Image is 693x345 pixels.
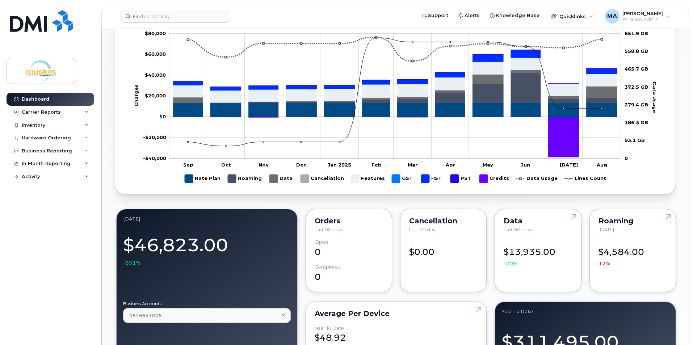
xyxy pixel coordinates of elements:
[301,172,344,186] g: Cancellation
[652,82,658,113] tspan: Data Usage
[625,30,648,36] tspan: 651.9 GB
[625,102,648,108] tspan: 279.4 GB
[315,264,341,270] div: completed
[351,172,385,186] g: Features
[596,162,607,168] tspan: Aug
[598,218,667,224] div: Roaming
[173,103,617,117] g: Rate Plan
[159,114,166,119] tspan: $0
[501,308,669,314] div: Year to Date
[598,227,614,232] span: [DATE]
[173,58,617,102] g: Features
[622,10,663,16] span: [PERSON_NAME]
[145,93,166,98] tspan: $20,000
[185,172,220,186] g: Rate Plan
[559,13,586,19] span: Quicklinks
[315,218,383,224] div: Orders
[123,308,291,323] a: 0526641005
[143,134,166,140] tspan: -$20,000
[625,48,648,54] tspan: 558.8 GB
[123,216,291,222] div: August 2025
[328,162,351,168] tspan: Jan 2025
[409,227,437,232] span: Last 90 days
[421,172,443,186] g: HST
[173,73,617,103] g: Roaming
[143,155,166,161] g: $0
[521,162,530,168] tspan: Jun
[259,162,269,168] tspan: Nov
[121,10,230,23] input: Find something...
[598,260,610,267] span: 12%
[625,84,648,90] tspan: 372.5 GB
[417,8,453,23] a: Support
[315,325,344,331] div: Year to Date
[315,311,478,316] div: Average per Device
[315,227,343,232] span: Last 90 days
[598,239,667,267] div: $4,584.00
[428,12,448,19] span: Support
[143,155,166,161] tspan: -$40,000
[485,8,545,23] a: Knowledge Base
[315,264,383,283] div: 0
[129,312,162,319] span: 0526641005
[143,134,166,140] g: $0
[392,172,414,186] g: GST
[145,72,166,78] tspan: $40,000
[504,239,572,267] div: $13,935.00
[133,84,139,106] tspan: Charges
[145,51,166,57] tspan: $60,000
[145,51,166,57] g: $0
[408,162,417,168] tspan: Mar
[516,172,558,186] g: Data Usage
[315,239,383,258] div: 0
[296,162,307,168] tspan: Dec
[221,162,231,168] tspan: Oct
[496,12,540,19] span: Knowledge Base
[607,12,617,21] span: MA
[479,172,509,186] g: Credits
[145,30,166,36] tspan: $80,000
[504,227,532,232] span: Last 90 days
[504,260,518,267] span: -20%
[123,259,141,266] span: -851%
[185,172,606,186] g: Legend
[465,12,480,19] span: Alerts
[315,239,328,245] div: Open
[622,16,663,22] span: Wireless Admin
[483,162,493,168] tspan: May
[625,138,645,143] tspan: 93.1 GB
[450,172,472,186] g: PST
[625,155,628,161] tspan: 0
[504,218,572,224] div: Data
[453,8,485,23] a: Alerts
[123,231,291,267] div: $46,823.00
[546,9,598,24] div: Quicklinks
[315,325,478,344] div: $48.92
[560,162,578,168] tspan: [DATE]
[173,50,617,118] g: HST
[269,172,293,186] g: Data
[173,70,617,103] g: Data
[445,162,455,168] tspan: Apr
[625,66,648,72] tspan: 465.7 GB
[145,93,166,98] g: $0
[123,302,291,306] label: Business Accounts
[564,172,606,186] g: Lines Count
[145,30,166,36] g: $0
[228,172,262,186] g: Roaming
[625,119,648,125] tspan: 186.3 GB
[409,218,478,224] div: Cancellation
[371,162,382,168] tspan: Feb
[409,239,478,258] div: $0.00
[145,72,166,78] g: $0
[600,9,676,24] div: Melanie Ackers
[183,162,193,168] tspan: Sep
